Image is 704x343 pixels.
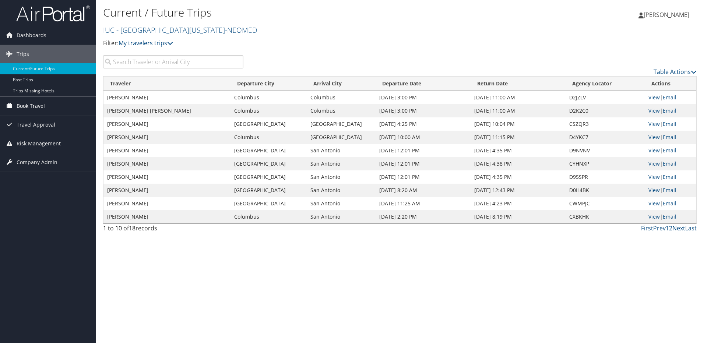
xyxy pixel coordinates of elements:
[103,170,230,184] td: [PERSON_NAME]
[645,77,696,91] th: Actions
[471,157,565,170] td: [DATE] 4:38 PM
[376,104,471,117] td: [DATE] 3:00 PM
[672,224,685,232] a: Next
[648,120,660,127] a: View
[471,77,565,91] th: Return Date: activate to sort column ascending
[648,134,660,141] a: View
[17,97,45,115] span: Book Travel
[376,210,471,223] td: [DATE] 2:20 PM
[471,170,565,184] td: [DATE] 4:35 PM
[645,117,696,131] td: |
[376,131,471,144] td: [DATE] 10:00 AM
[471,91,565,104] td: [DATE] 11:00 AM
[648,147,660,154] a: View
[471,131,565,144] td: [DATE] 11:15 PM
[307,197,375,210] td: San Antonio
[230,210,307,223] td: Columbus
[307,77,375,91] th: Arrival City: activate to sort column ascending
[645,104,696,117] td: |
[103,77,230,91] th: Traveler: activate to sort column ascending
[663,134,676,141] a: Email
[103,144,230,157] td: [PERSON_NAME]
[471,117,565,131] td: [DATE] 10:04 PM
[648,213,660,220] a: View
[645,197,696,210] td: |
[663,107,676,114] a: Email
[230,91,307,104] td: Columbus
[103,131,230,144] td: [PERSON_NAME]
[103,224,243,236] div: 1 to 10 of records
[566,104,645,117] td: D2K2C0
[103,197,230,210] td: [PERSON_NAME]
[645,144,696,157] td: |
[663,173,676,180] a: Email
[663,120,676,127] a: Email
[230,131,307,144] td: Columbus
[376,197,471,210] td: [DATE] 11:25 AM
[103,55,243,68] input: Search Traveler or Arrival City
[648,107,660,114] a: View
[645,91,696,104] td: |
[17,45,29,63] span: Trips
[376,157,471,170] td: [DATE] 12:01 PM
[16,5,90,22] img: airportal-logo.png
[654,68,697,76] a: Table Actions
[471,184,565,197] td: [DATE] 12:43 PM
[645,210,696,223] td: |
[566,91,645,104] td: D2JZLV
[17,134,61,153] span: Risk Management
[103,104,230,117] td: [PERSON_NAME] [PERSON_NAME]
[376,170,471,184] td: [DATE] 12:01 PM
[230,144,307,157] td: [GEOGRAPHIC_DATA]
[648,94,660,101] a: View
[641,224,653,232] a: First
[103,210,230,223] td: [PERSON_NAME]
[645,170,696,184] td: |
[376,184,471,197] td: [DATE] 8:20 AM
[376,144,471,157] td: [DATE] 12:01 PM
[648,200,660,207] a: View
[566,144,645,157] td: D9NVNV
[471,144,565,157] td: [DATE] 4:35 PM
[669,224,672,232] a: 2
[307,157,375,170] td: San Antonio
[307,144,375,157] td: San Antonio
[648,187,660,194] a: View
[666,224,669,232] a: 1
[17,116,55,134] span: Travel Approval
[638,4,697,26] a: [PERSON_NAME]
[566,77,645,91] th: Agency Locator: activate to sort column ascending
[230,197,307,210] td: [GEOGRAPHIC_DATA]
[376,117,471,131] td: [DATE] 4:25 PM
[648,173,660,180] a: View
[653,224,666,232] a: Prev
[471,197,565,210] td: [DATE] 4:23 PM
[566,210,645,223] td: CXBKHK
[566,184,645,197] td: D0H4BK
[376,91,471,104] td: [DATE] 3:00 PM
[230,170,307,184] td: [GEOGRAPHIC_DATA]
[663,213,676,220] a: Email
[685,224,697,232] a: Last
[307,91,375,104] td: Columbus
[645,184,696,197] td: |
[103,157,230,170] td: [PERSON_NAME]
[103,117,230,131] td: [PERSON_NAME]
[103,91,230,104] td: [PERSON_NAME]
[663,187,676,194] a: Email
[644,11,689,19] span: [PERSON_NAME]
[103,39,499,48] p: Filter:
[648,160,660,167] a: View
[230,117,307,131] td: [GEOGRAPHIC_DATA]
[307,184,375,197] td: San Antonio
[645,131,696,144] td: |
[376,77,471,91] th: Departure Date: activate to sort column descending
[129,224,135,232] span: 18
[307,210,375,223] td: San Antonio
[566,157,645,170] td: CYHNXP
[566,197,645,210] td: CWMPJC
[471,104,565,117] td: [DATE] 11:00 AM
[119,39,173,47] a: My travelers trips
[663,200,676,207] a: Email
[645,157,696,170] td: |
